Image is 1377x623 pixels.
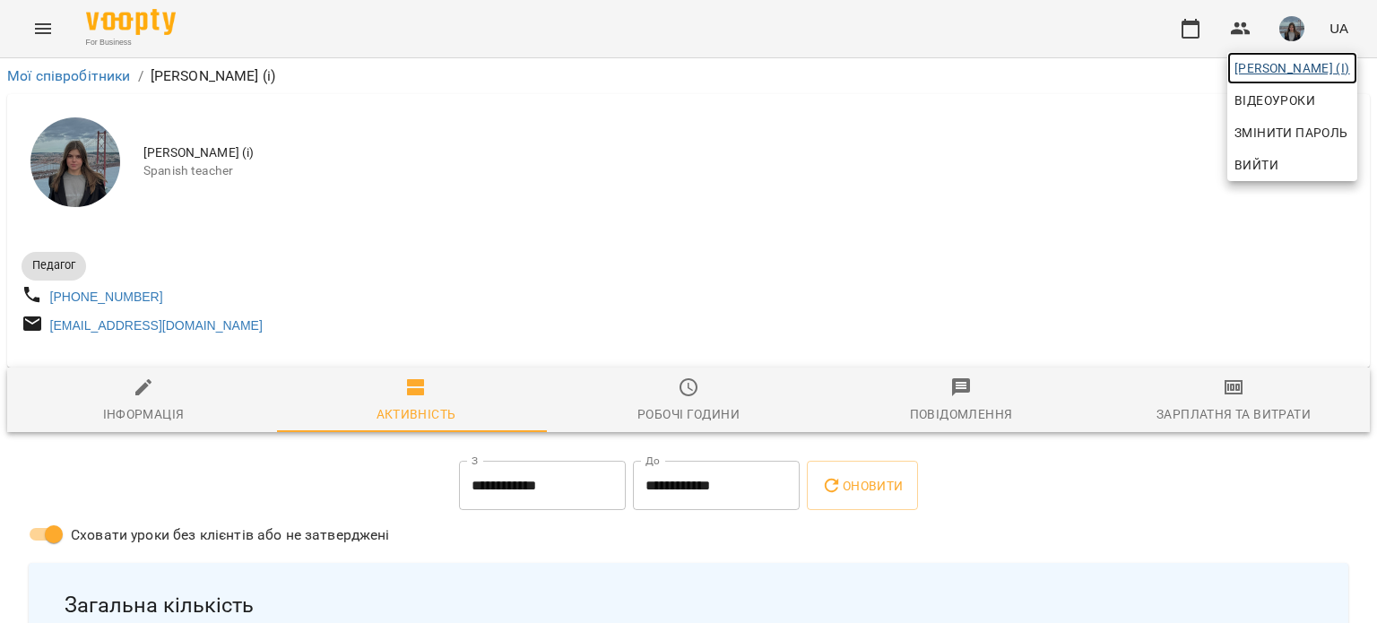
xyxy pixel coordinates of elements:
[1234,57,1350,79] span: [PERSON_NAME] (і)
[1227,52,1357,84] a: [PERSON_NAME] (і)
[1227,117,1357,149] a: Змінити пароль
[1227,149,1357,181] button: Вийти
[1234,154,1278,176] span: Вийти
[1234,90,1315,111] span: Відеоуроки
[1227,84,1322,117] a: Відеоуроки
[1234,122,1350,143] span: Змінити пароль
